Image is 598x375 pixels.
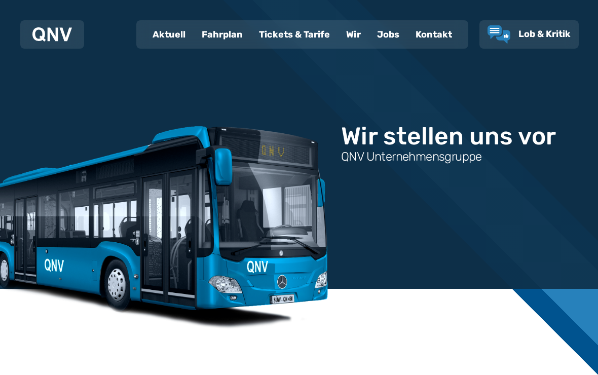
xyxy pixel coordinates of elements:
[488,25,571,44] a: Lob & Kritik
[341,124,556,148] h1: Wir stellen uns vor
[32,27,72,42] img: QNV Logo
[518,28,571,40] span: Lob & Kritik
[32,24,72,45] a: QNV Logo
[407,21,460,48] a: Kontakt
[194,21,251,48] a: Fahrplan
[251,21,338,48] a: Tickets & Tarife
[369,21,407,48] a: Jobs
[144,21,194,48] a: Aktuell
[338,21,369,48] a: Wir
[341,148,482,165] h3: QNV Unternehmensgruppe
